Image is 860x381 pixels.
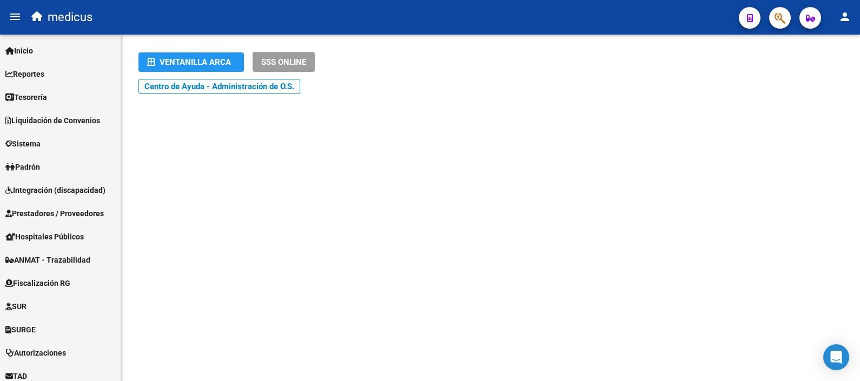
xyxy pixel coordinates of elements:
[5,184,105,196] span: Integración (discapacidad)
[838,10,851,23] mat-icon: person
[823,344,849,370] div: Open Intercom Messenger
[5,161,40,173] span: Padrón
[138,52,244,72] button: Ventanilla ARCA
[5,45,33,57] span: Inicio
[9,10,22,23] mat-icon: menu
[147,52,235,72] div: Ventanilla ARCA
[5,231,84,243] span: Hospitales Públicos
[5,115,100,126] span: Liquidación de Convenios
[5,324,36,336] span: SURGE
[253,52,315,72] button: SSS ONLINE
[261,57,306,67] span: SSS ONLINE
[5,300,27,312] span: SUR
[5,68,44,80] span: Reportes
[48,5,92,29] span: medicus
[5,138,41,150] span: Sistema
[5,208,104,219] span: Prestadores / Proveedores
[5,347,66,359] span: Autorizaciones
[138,79,300,94] a: Centro de Ayuda - Administración de O.S.
[5,277,70,289] span: Fiscalización RG
[5,91,47,103] span: Tesorería
[5,254,90,266] span: ANMAT - Trazabilidad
